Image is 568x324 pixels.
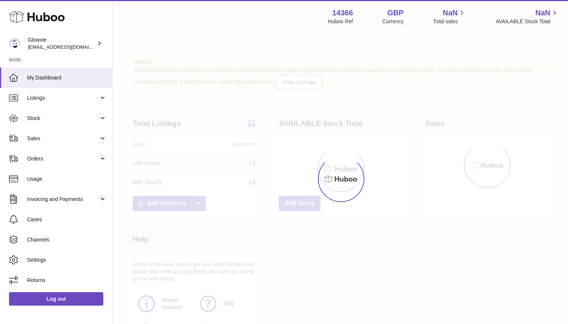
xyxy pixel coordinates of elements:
[27,135,99,142] span: Sales
[495,18,559,25] span: AVAILABLE Stock Total
[433,8,466,25] a: NaN Total sales
[433,18,466,25] span: Total sales
[535,8,550,18] span: NaN
[495,8,559,25] a: NaN AVAILABLE Stock Total
[27,216,107,223] span: Cases
[332,8,353,18] strong: 14366
[27,94,99,102] span: Listings
[382,18,404,25] div: Currency
[28,36,95,51] div: Glowxie
[27,256,107,264] span: Settings
[387,8,403,18] strong: GBP
[328,18,353,25] div: Huboo Ref
[9,38,20,49] img: suraj@glowxie.com
[27,115,99,122] span: Stock
[443,8,458,18] span: NaN
[27,236,107,243] span: Channels
[9,292,103,306] a: Log out
[28,44,110,50] span: [EMAIL_ADDRESS][DOMAIN_NAME]
[27,74,107,81] span: My Dashboard
[27,196,99,203] span: Invoicing and Payments
[27,155,99,162] span: Orders
[27,277,107,284] span: Returns
[27,175,107,183] span: Usage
